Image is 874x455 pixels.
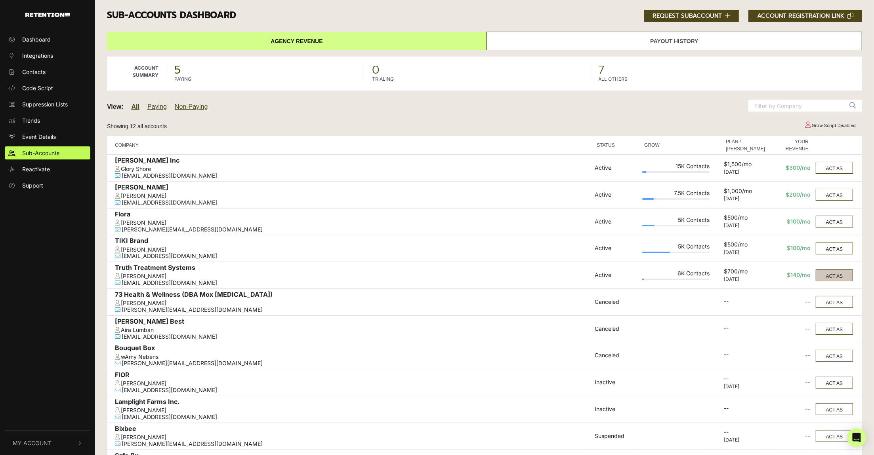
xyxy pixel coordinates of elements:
td: -- [769,423,813,449]
button: ACT AS [816,350,853,362]
span: Suppression Lists [22,100,68,108]
span: 7 [598,64,854,76]
a: Sub-Accounts [5,146,90,159]
a: Agency Revenue [107,32,487,50]
div: Aira Lumban [115,327,591,334]
div: [DATE] [724,169,767,175]
strong: 5 [174,61,181,78]
a: Trends [5,114,90,127]
label: PAYING [174,76,191,83]
a: Integrations [5,49,90,62]
div: -- [724,405,767,413]
label: ALL OTHERS [598,76,628,83]
div: Plan Usage: 6% [642,171,710,173]
td: -- [769,342,813,369]
td: Active [593,235,640,262]
button: ACT AS [816,162,853,174]
td: -- [769,288,813,315]
button: ACT AS [816,243,853,254]
small: Showing 12 all accounts [107,123,167,129]
td: Inactive [593,396,640,423]
div: [EMAIL_ADDRESS][DOMAIN_NAME] [115,414,591,421]
button: My Account [5,431,90,455]
a: Event Details [5,130,90,143]
span: Sub-Accounts [22,149,59,157]
div: -- [724,351,767,360]
div: [PERSON_NAME] [115,184,591,193]
th: YOUR REVENUE [769,136,813,155]
button: ACT AS [816,403,853,415]
div: [PERSON_NAME] [115,407,591,414]
button: ACT AS [816,323,853,335]
span: My Account [13,439,52,447]
td: $100/mo [769,208,813,235]
td: Active [593,208,640,235]
strong: View: [107,103,124,110]
span: Event Details [22,133,56,141]
div: [PERSON_NAME] Best [115,318,591,327]
div: [PERSON_NAME] [115,380,591,387]
a: Non-Paying [175,103,208,110]
button: ACT AS [816,377,853,389]
td: Canceled [593,315,640,342]
div: [PERSON_NAME] [115,434,591,441]
span: 0 [372,64,582,76]
div: [PERSON_NAME] [115,246,591,253]
span: Trends [22,116,40,125]
a: Payout History [487,32,862,50]
div: -- [724,325,767,333]
div: $500/mo [724,214,767,223]
button: ACT AS [816,430,853,442]
div: [EMAIL_ADDRESS][DOMAIN_NAME] [115,280,591,286]
a: Contacts [5,65,90,78]
div: [PERSON_NAME] [115,300,591,307]
td: Active [593,181,640,208]
td: Suspended [593,423,640,449]
div: Open Intercom Messenger [847,428,866,447]
div: Plan Usage: 18% [642,225,710,226]
img: Retention.com [25,13,70,17]
a: Code Script [5,82,90,95]
td: Active [593,155,640,182]
div: Truth Treatment Systems [115,264,591,273]
div: Plan Usage: 41% [642,252,710,253]
div: [PERSON_NAME] Inc [115,157,591,166]
div: [DATE] [724,223,767,228]
td: Inactive [593,369,640,396]
div: [EMAIL_ADDRESS][DOMAIN_NAME] [115,334,591,340]
div: [PERSON_NAME] [115,273,591,280]
a: Suppression Lists [5,98,90,111]
td: -- [769,396,813,423]
input: Filter by Company [748,100,843,112]
div: -- [724,429,767,438]
div: Plan Usage: 17% [642,198,710,200]
span: Contacts [22,68,46,76]
td: $100/mo [769,235,813,262]
div: Plan Usage: 2% [642,279,710,280]
th: COMPANY [107,136,593,155]
div: [PERSON_NAME][EMAIL_ADDRESS][DOMAIN_NAME] [115,307,591,313]
td: Canceled [593,288,640,315]
div: $1,500/mo [724,161,767,169]
th: GROW [640,136,712,155]
div: [DATE] [724,277,767,282]
td: Grow Script Disabled [798,119,862,133]
div: [DATE] [724,437,767,443]
div: [EMAIL_ADDRESS][DOMAIN_NAME] [115,173,591,179]
td: Active [593,262,640,289]
div: -- [724,375,767,384]
div: 6K Contacts [642,270,710,279]
div: Bouquet Box [115,344,591,353]
td: $200/mo [769,181,813,208]
div: -- [724,298,767,306]
a: Paying [147,103,167,110]
th: PLAN / [PERSON_NAME] [722,136,769,155]
td: -- [769,369,813,396]
div: [PERSON_NAME][EMAIL_ADDRESS][DOMAIN_NAME] [115,441,591,447]
div: [EMAIL_ADDRESS][DOMAIN_NAME] [115,199,591,206]
td: $300/mo [769,155,813,182]
div: 5K Contacts [642,243,710,252]
div: 73 Health & Wellness (DBA Mox [MEDICAL_DATA]) [115,291,591,300]
td: Account Summary [107,57,166,91]
div: wAmy Nebens [115,354,591,360]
